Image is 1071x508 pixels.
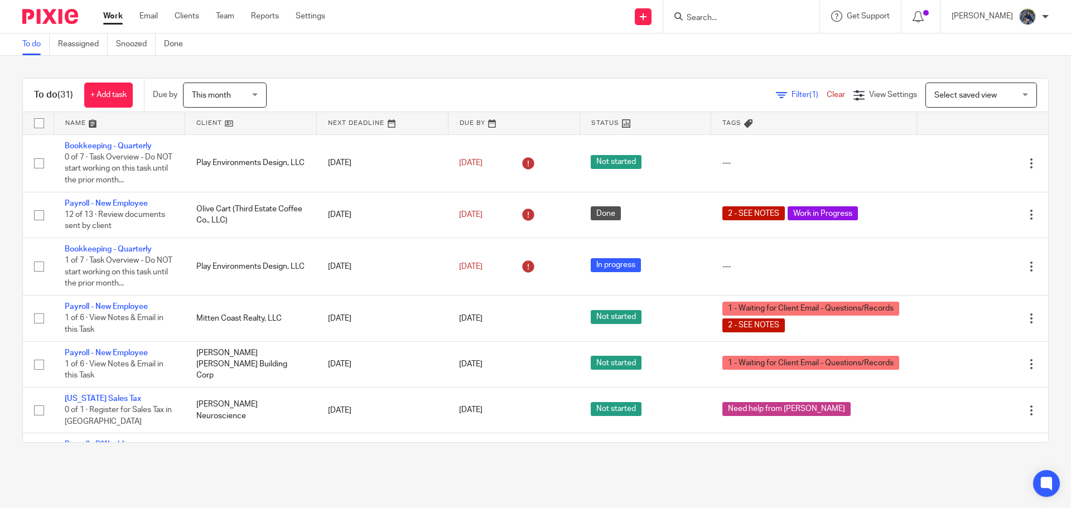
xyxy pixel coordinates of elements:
[722,261,905,272] div: ---
[869,91,917,99] span: View Settings
[65,395,141,403] a: [US_STATE] Sales Tax
[792,91,827,99] span: Filter
[459,159,483,167] span: [DATE]
[591,155,641,169] span: Not started
[847,12,890,20] span: Get Support
[459,360,483,368] span: [DATE]
[296,11,325,22] a: Settings
[164,33,191,55] a: Done
[185,341,317,387] td: [PERSON_NAME] [PERSON_NAME] Building Corp
[65,142,152,150] a: Bookkeeping - Quarterly
[722,356,899,370] span: 1 - Waiting for Client Email - Questions/Records
[65,245,152,253] a: Bookkeeping - Quarterly
[34,89,73,101] h1: To do
[317,192,448,238] td: [DATE]
[459,407,483,414] span: [DATE]
[591,258,641,272] span: In progress
[722,120,741,126] span: Tags
[952,11,1013,22] p: [PERSON_NAME]
[591,356,641,370] span: Not started
[65,200,148,207] a: Payroll - New Employee
[65,407,172,426] span: 0 of 1 · Register for Sales Tax in [GEOGRAPHIC_DATA]
[153,89,177,100] p: Due by
[65,349,148,357] a: Payroll - New Employee
[22,33,50,55] a: To do
[185,388,317,433] td: [PERSON_NAME] Neuroscience
[1019,8,1036,26] img: 20210918_184149%20(2).jpg
[216,11,234,22] a: Team
[317,238,448,296] td: [DATE]
[58,33,108,55] a: Reassigned
[65,315,163,334] span: 1 of 6 · View Notes & Email in this Task
[317,134,448,192] td: [DATE]
[788,206,858,220] span: Work in Progress
[139,11,158,22] a: Email
[185,296,317,341] td: Mitten Coast Realty, LLC
[317,296,448,341] td: [DATE]
[722,157,905,168] div: ---
[185,192,317,238] td: Olive Cart (Third Estate Coffee Co., LLC)
[722,402,851,416] span: Need help from [PERSON_NAME]
[591,206,621,220] span: Done
[317,433,448,479] td: [DATE]
[459,211,483,219] span: [DATE]
[809,91,818,99] span: (1)
[185,134,317,192] td: Play Environments Design, LLC
[65,303,148,311] a: Payroll - New Employee
[459,315,483,322] span: [DATE]
[65,441,128,448] a: Payroll - BiWeekly
[185,433,317,479] td: [PERSON_NAME] Neuroscience
[934,91,997,99] span: Select saved view
[84,83,133,108] a: + Add task
[116,33,156,55] a: Snoozed
[686,13,786,23] input: Search
[251,11,279,22] a: Reports
[175,11,199,22] a: Clients
[185,238,317,296] td: Play Environments Design, LLC
[459,263,483,270] span: [DATE]
[722,206,785,220] span: 2 - SEE NOTES
[65,211,165,230] span: 12 of 13 · Review documents sent by client
[591,402,641,416] span: Not started
[103,11,123,22] a: Work
[591,310,641,324] span: Not started
[192,91,231,99] span: This month
[65,360,163,380] span: 1 of 6 · View Notes & Email in this Task
[722,302,899,316] span: 1 - Waiting for Client Email - Questions/Records
[317,341,448,387] td: [DATE]
[57,90,73,99] span: (31)
[827,91,845,99] a: Clear
[22,9,78,24] img: Pixie
[722,318,785,332] span: 2 - SEE NOTES
[65,257,172,288] span: 1 of 7 · Task Overview - Do NOT start working on this task until the prior month...
[65,153,172,184] span: 0 of 7 · Task Overview - Do NOT start working on this task until the prior month...
[317,388,448,433] td: [DATE]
